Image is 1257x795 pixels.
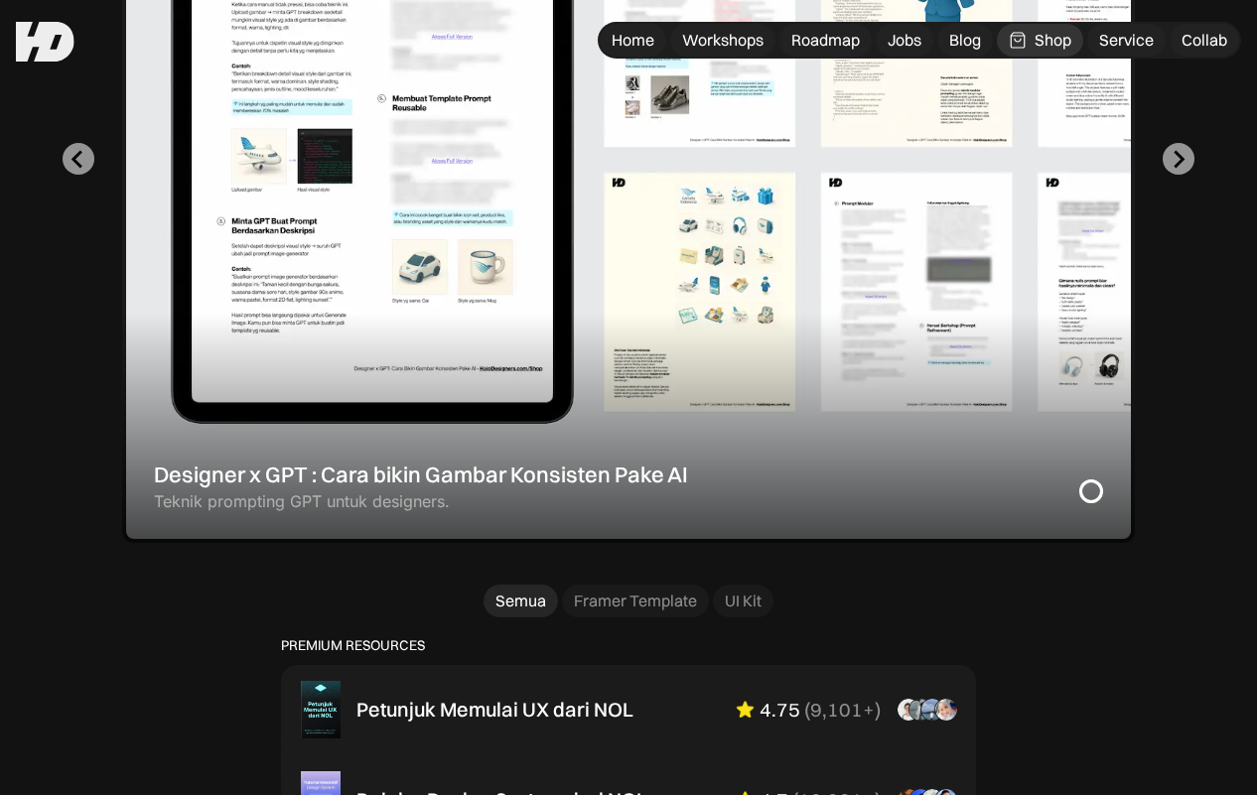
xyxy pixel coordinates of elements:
[997,24,1083,57] a: Shop
[949,30,981,51] div: Blog
[154,492,450,511] div: Teknik prompting GPT untuk designers.
[1170,24,1239,57] a: Collab
[600,24,666,57] a: Home
[791,30,860,51] div: Roadmap
[1087,24,1166,57] a: Service
[285,669,972,750] a: Petunjuk Memulai UX dari NOL4.75(9,101+)
[63,143,94,175] button: Go to last slide
[725,591,762,611] div: UI Kit
[875,698,881,722] div: )
[804,698,810,722] div: (
[937,24,993,57] a: Blog
[356,698,633,722] div: Petunjuk Memulai UX dari NOL
[810,698,875,722] div: 9,101+
[760,698,800,722] div: 4.75
[670,24,775,57] a: Workshops
[154,462,688,487] div: Designer x GPT : Cara bikin Gambar Konsisten Pake AI
[876,24,933,57] a: Jobs
[574,591,697,611] div: Framer Template
[1163,143,1194,175] button: Next slide
[612,30,654,51] div: Home
[281,637,976,654] p: PREMIUM RESOURCES
[682,30,764,51] div: Workshops
[1182,30,1227,51] div: Collab
[888,30,921,51] div: Jobs
[495,591,546,611] div: Semua
[1035,30,1071,51] div: Shop
[779,24,872,57] a: Roadmap
[1099,30,1154,51] div: Service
